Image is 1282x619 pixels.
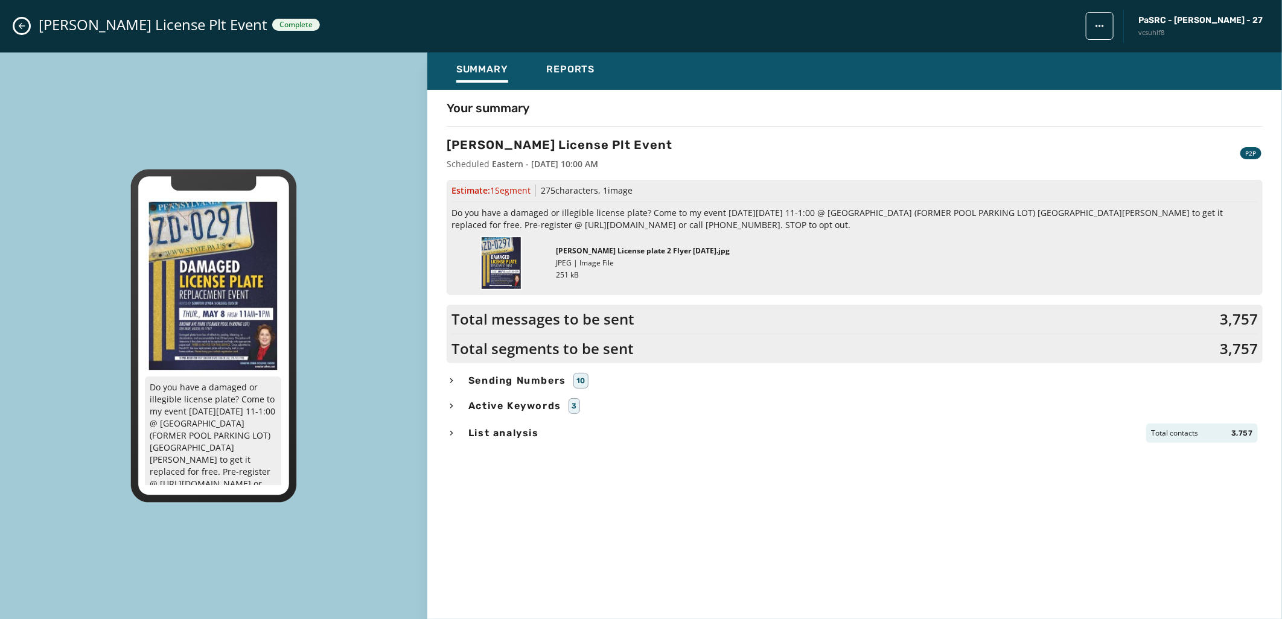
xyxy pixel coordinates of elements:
[1220,309,1258,329] span: 3,757
[466,373,569,388] span: Sending Numbers
[541,185,598,196] span: 275 characters
[537,57,605,85] button: Reports
[447,100,529,116] h4: Your summary
[145,198,281,374] img: 2025-04-27_230932_7335_phphoEXiZ-232x300-6233.jpg
[480,236,523,290] img: Thumbnail
[39,15,267,34] span: [PERSON_NAME] License Plt Event
[598,185,633,196] span: , 1 image
[492,158,598,170] div: Eastern - [DATE] 10:00 AM
[447,424,1263,443] button: List analysisTotal contacts3,757
[1138,14,1263,27] span: PaSRC - [PERSON_NAME] - 27
[451,185,531,197] span: Estimate:
[279,20,313,30] span: Complete
[1231,428,1253,438] span: 3,757
[447,136,672,153] h3: [PERSON_NAME] License Plt Event
[1086,12,1114,40] button: broadcast action menu
[1151,428,1198,438] span: Total contacts
[447,398,1263,414] button: Active Keywords3
[556,246,1258,256] p: [PERSON_NAME] License plate 2 Flyer [DATE].jpg
[451,339,634,358] span: Total segments to be sent
[466,426,541,440] span: List analysis
[447,373,1263,389] button: Sending Numbers10
[556,258,1258,268] p: JPEG | Image File
[569,398,580,414] div: 3
[1240,147,1261,159] div: P2P
[447,158,490,170] span: Scheduled
[451,309,634,329] span: Total messages to be sent
[456,63,508,75] span: Summary
[451,207,1258,231] span: Do you have a damaged or illegible license plate? Come to my event [DATE][DATE] 11-1:00 @ [GEOGRA...
[490,185,531,196] span: 1 Segment
[1220,339,1258,358] span: 3,757
[547,63,595,75] span: Reports
[556,270,1258,280] p: 251 kB
[145,376,281,519] p: Do you have a damaged or illegible license plate? Come to my event [DATE][DATE] 11-1:00 @ [GEOGRA...
[447,57,518,85] button: Summary
[573,373,588,389] div: 10
[466,399,564,413] span: Active Keywords
[1138,28,1263,38] span: vcsuhlf8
